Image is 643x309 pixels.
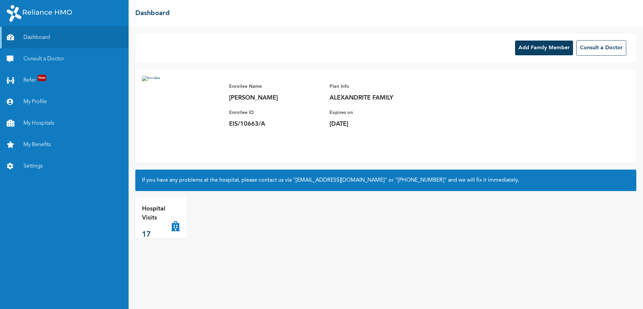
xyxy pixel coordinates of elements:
p: Enrollee Name [229,82,323,90]
p: [DATE] [330,120,423,128]
p: [PERSON_NAME] [229,94,323,102]
p: Expires on [330,109,423,117]
p: Enrollee ID [229,109,323,117]
h2: Dashboard [135,8,170,18]
h2: If you have any problems at the hospital, please contact us via or and we will fix it immediately. [142,176,630,184]
p: EIS/10663/A [229,120,323,128]
a: "[PHONE_NUMBER]" [395,178,447,183]
p: Hospital Visits [142,204,171,223]
p: ALEXANDRITE FAMILY [330,94,423,102]
button: Consult a Doctor [576,40,626,56]
img: RelianceHMO's Logo [7,5,72,22]
img: Enrollee [142,76,222,156]
span: New [38,75,46,81]
p: Plan Info [330,82,423,90]
button: Add Family Member [515,41,573,55]
a: "[EMAIL_ADDRESS][DOMAIN_NAME]" [293,178,387,183]
p: 17 [142,229,171,240]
